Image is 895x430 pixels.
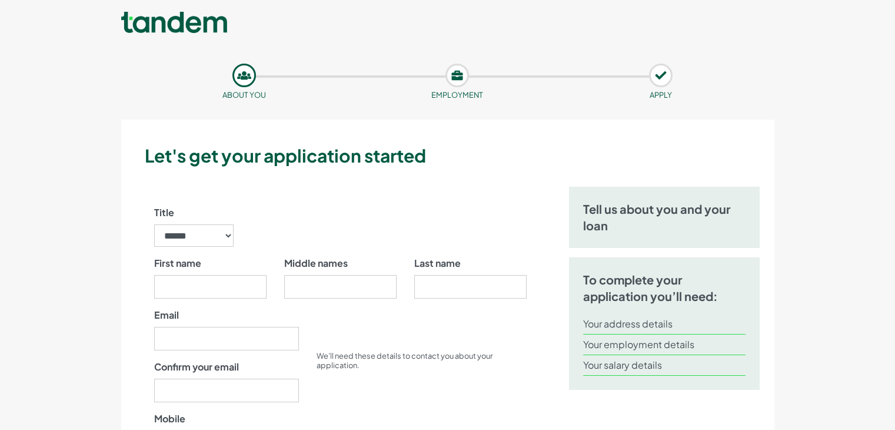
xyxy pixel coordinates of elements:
[414,256,461,270] label: Last name
[154,256,201,270] label: First name
[154,412,185,426] label: Mobile
[650,90,672,100] small: APPLY
[284,256,348,270] label: Middle names
[583,355,746,376] li: Your salary details
[583,335,746,355] li: Your employment details
[431,90,483,100] small: Employment
[222,90,266,100] small: About you
[154,308,179,322] label: Email
[317,351,493,370] small: We’ll need these details to contact you about your application.
[154,360,239,374] label: Confirm your email
[154,206,174,220] label: Title
[583,201,746,234] h5: Tell us about you and your loan
[583,314,746,335] li: Your address details
[583,272,746,305] h5: To complete your application you’ll need:
[145,143,770,168] h3: Let's get your application started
